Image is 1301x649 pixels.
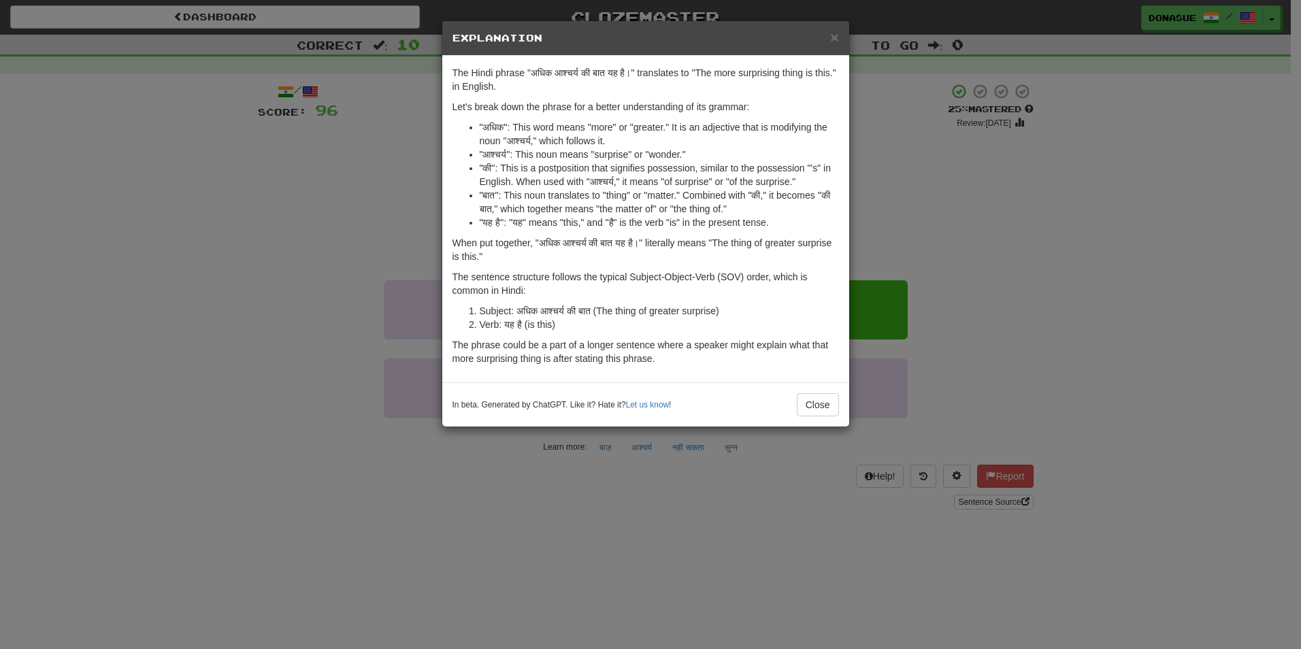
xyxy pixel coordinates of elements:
li: "की": This is a postposition that signifies possession, similar to the possession "'s" in English... [480,161,839,188]
p: The sentence structure follows the typical Subject-Object-Verb (SOV) order, which is common in Hi... [452,270,839,297]
button: Close [797,393,839,416]
a: Let us know [626,400,669,410]
button: Close [830,30,838,44]
li: Verb: यह है (is this) [480,318,839,331]
li: "आश्चर्य": This noun means "surprise" or "wonder." [480,148,839,161]
h5: Explanation [452,31,839,45]
li: "बात": This noun translates to "thing" or "matter." Combined with "की," it becomes "की बात," whic... [480,188,839,216]
small: In beta. Generated by ChatGPT. Like it? Hate it? ! [452,399,672,411]
span: × [830,29,838,45]
p: When put together, "अधिक आश्चर्य की बात यह है।" literally means "The thing of greater surprise is... [452,236,839,263]
li: "यह है": "यह" means "this," and "है" is the verb "is" in the present tense. [480,216,839,229]
p: The phrase could be a part of a longer sentence where a speaker might explain what that more surp... [452,338,839,365]
p: The Hindi phrase "अधिक आश्चर्य की बात यह है।" translates to "The more surprising thing is this." ... [452,66,839,93]
li: Subject: अधिक आश्चर्य की बात (The thing of greater surprise) [480,304,839,318]
p: Let's break down the phrase for a better understanding of its grammar: [452,100,839,114]
li: "अधिक": This word means "more" or "greater." It is an adjective that is modifying the noun "आश्चर... [480,120,839,148]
